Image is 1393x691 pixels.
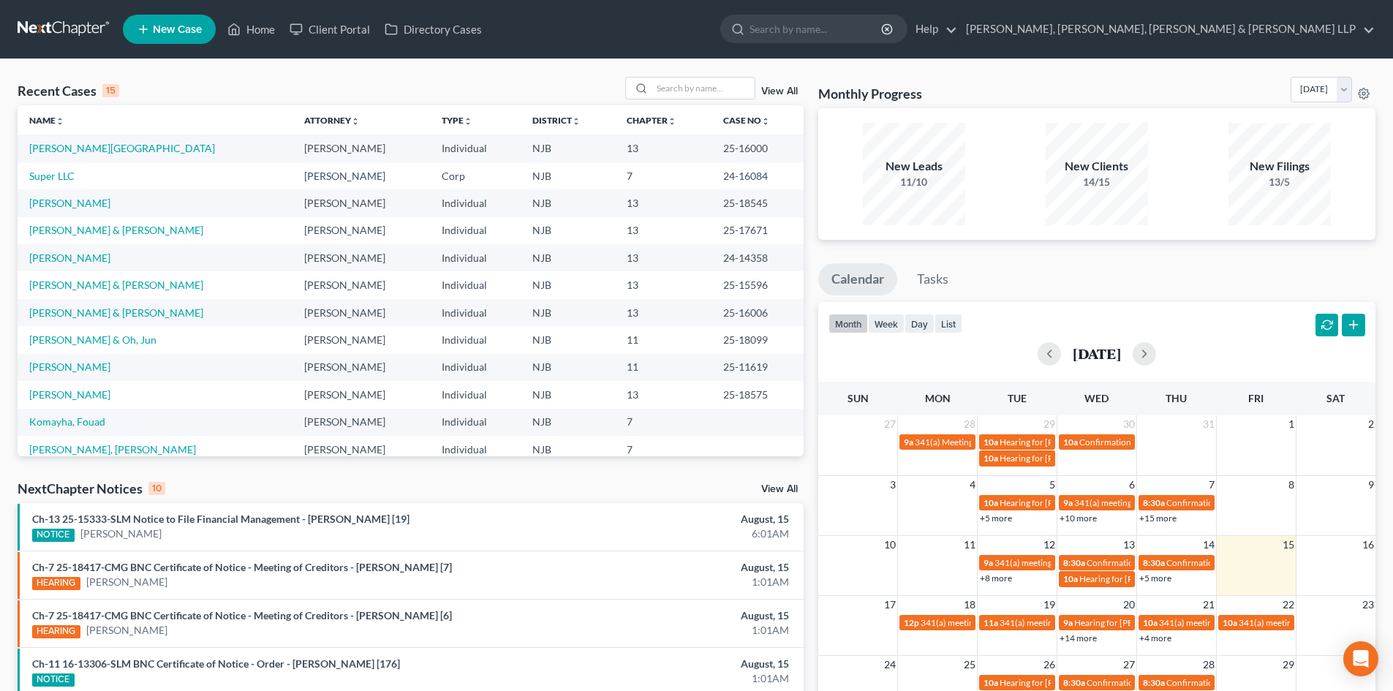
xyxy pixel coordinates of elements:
[292,299,430,326] td: [PERSON_NAME]
[868,314,905,333] button: week
[546,657,789,671] div: August, 15
[532,115,581,126] a: Districtunfold_more
[904,437,913,448] span: 9a
[1367,476,1375,494] span: 9
[1207,476,1216,494] span: 7
[29,115,64,126] a: Nameunfold_more
[652,78,755,99] input: Search by name...
[1063,557,1085,568] span: 8:30a
[546,575,789,589] div: 1:01AM
[1139,573,1171,584] a: +5 more
[615,299,711,326] td: 13
[546,512,789,526] div: August, 15
[1223,617,1237,628] span: 10a
[1361,536,1375,554] span: 16
[818,85,922,102] h3: Monthly Progress
[984,497,998,508] span: 10a
[994,557,1136,568] span: 341(a) meeting for [PERSON_NAME]
[711,217,804,244] td: 25-17671
[1046,158,1148,175] div: New Clients
[1000,617,1141,628] span: 341(a) meeting for [PERSON_NAME]
[962,536,977,554] span: 11
[1166,392,1187,404] span: Thu
[1122,415,1136,433] span: 30
[984,617,998,628] span: 11a
[572,117,581,126] i: unfold_more
[292,381,430,408] td: [PERSON_NAME]
[908,16,957,42] a: Help
[1042,415,1057,433] span: 29
[32,625,80,638] div: HEARING
[962,656,977,673] span: 25
[18,480,165,497] div: NextChapter Notices
[959,16,1375,42] a: [PERSON_NAME], [PERSON_NAME], [PERSON_NAME] & [PERSON_NAME] LLP
[292,436,430,463] td: [PERSON_NAME]
[888,476,897,494] span: 3
[615,135,711,162] td: 13
[968,476,977,494] span: 4
[292,271,430,298] td: [PERSON_NAME]
[521,189,615,216] td: NJB
[442,115,472,126] a: Typeunfold_more
[1228,175,1331,189] div: 13/5
[1139,513,1177,524] a: +15 more
[863,175,965,189] div: 11/10
[1287,415,1296,433] span: 1
[292,354,430,381] td: [PERSON_NAME]
[925,392,951,404] span: Mon
[29,443,196,456] a: [PERSON_NAME], [PERSON_NAME]
[29,388,110,401] a: [PERSON_NAME]
[1046,175,1148,189] div: 14/15
[1128,476,1136,494] span: 6
[29,197,110,209] a: [PERSON_NAME]
[377,16,489,42] a: Directory Cases
[984,453,998,464] span: 10a
[1063,677,1085,688] span: 8:30a
[615,436,711,463] td: 7
[711,162,804,189] td: 24-16084
[711,299,804,326] td: 25-16006
[668,117,676,126] i: unfold_more
[29,224,203,236] a: [PERSON_NAME] & [PERSON_NAME]
[1281,536,1296,554] span: 15
[546,671,789,686] div: 1:01AM
[430,271,521,298] td: Individual
[430,217,521,244] td: Individual
[292,217,430,244] td: [PERSON_NAME]
[521,381,615,408] td: NJB
[761,86,798,97] a: View All
[80,526,162,541] a: [PERSON_NAME]
[521,354,615,381] td: NJB
[1143,557,1165,568] span: 8:30a
[984,557,993,568] span: 9a
[1042,536,1057,554] span: 12
[29,333,156,346] a: [PERSON_NAME] & Oh, Jun
[883,596,897,613] span: 17
[627,115,676,126] a: Chapterunfold_more
[615,271,711,298] td: 13
[883,415,897,433] span: 27
[1239,617,1380,628] span: 341(a) meeting for [PERSON_NAME]
[711,244,804,271] td: 24-14358
[1281,656,1296,673] span: 29
[615,409,711,436] td: 7
[292,135,430,162] td: [PERSON_NAME]
[1143,677,1165,688] span: 8:30a
[1143,497,1165,508] span: 8:30a
[430,244,521,271] td: Individual
[615,381,711,408] td: 13
[430,299,521,326] td: Individual
[430,162,521,189] td: Corp
[615,217,711,244] td: 13
[29,252,110,264] a: [PERSON_NAME]
[1060,633,1097,643] a: +14 more
[1074,497,1293,508] span: 341(a) meeting for [PERSON_NAME] & [PERSON_NAME]
[430,326,521,353] td: Individual
[56,117,64,126] i: unfold_more
[1343,641,1378,676] div: Open Intercom Messenger
[29,415,105,428] a: Komayha, Fouad
[32,577,80,590] div: HEARING
[915,437,1057,448] span: 341(a) Meeting for [PERSON_NAME]
[962,596,977,613] span: 18
[430,135,521,162] td: Individual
